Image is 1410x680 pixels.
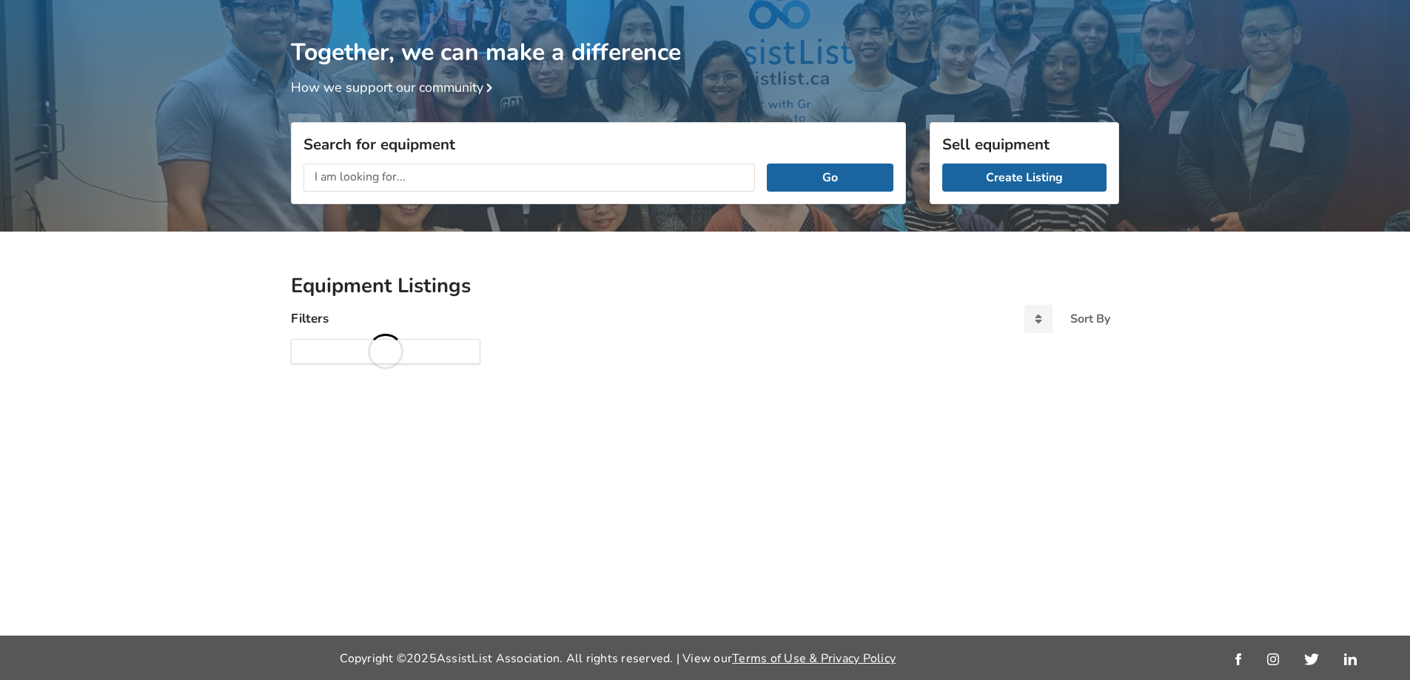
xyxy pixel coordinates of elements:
button: Go [767,164,893,192]
img: linkedin_link [1344,653,1357,665]
img: twitter_link [1304,653,1318,665]
a: Create Listing [942,164,1107,192]
a: How we support our community [291,78,498,96]
input: I am looking for... [303,164,755,192]
img: instagram_link [1267,653,1279,665]
h2: Equipment Listings [291,273,1119,299]
img: facebook_link [1235,653,1241,665]
h4: Filters [291,310,329,327]
div: Sort By [1070,313,1110,325]
h3: Search for equipment [303,135,893,154]
h3: Sell equipment [942,135,1107,154]
a: Terms of Use & Privacy Policy [732,650,896,667]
